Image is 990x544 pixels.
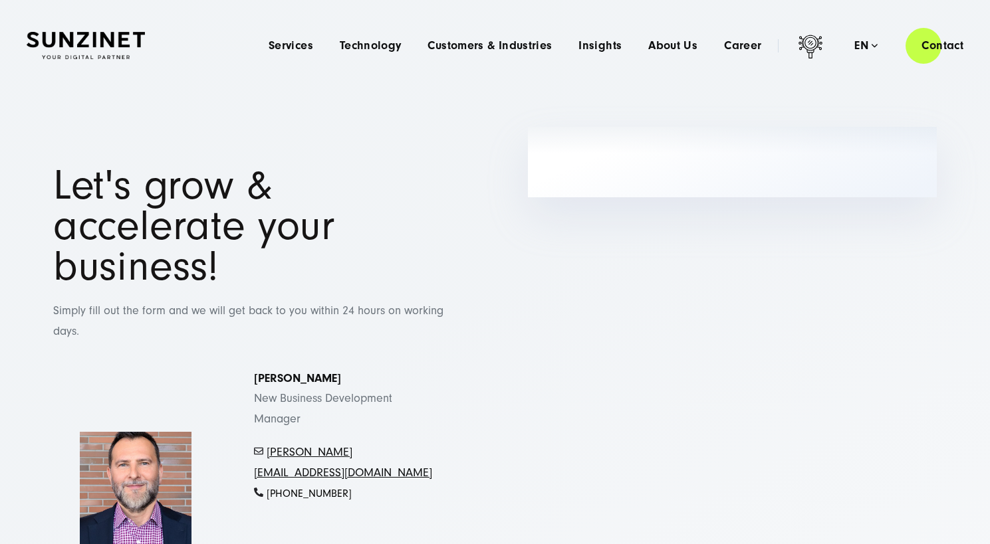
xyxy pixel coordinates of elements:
div: en [854,39,878,52]
a: Contact [906,27,979,64]
a: Career [724,39,761,52]
a: Services [269,39,313,52]
span: Let's grow & accelerate your business! [53,161,335,290]
span: Simply fill out the form and we will get back to you within 24 hours on working days. [53,304,443,338]
a: [PERSON_NAME][EMAIL_ADDRESS][DOMAIN_NAME] [254,445,432,480]
img: piotr rodkiewic [80,432,191,543]
a: Technology [340,39,402,52]
a: Insights [578,39,622,52]
img: SUNZINET Full Service Digital Agentur [27,32,145,60]
p: New Business Development Manager [254,369,435,430]
strong: [PERSON_NAME] [254,371,341,385]
a: About Us [648,39,697,52]
span: [PHONE_NUMBER] [267,488,352,499]
a: Customers & Industries [428,39,552,52]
